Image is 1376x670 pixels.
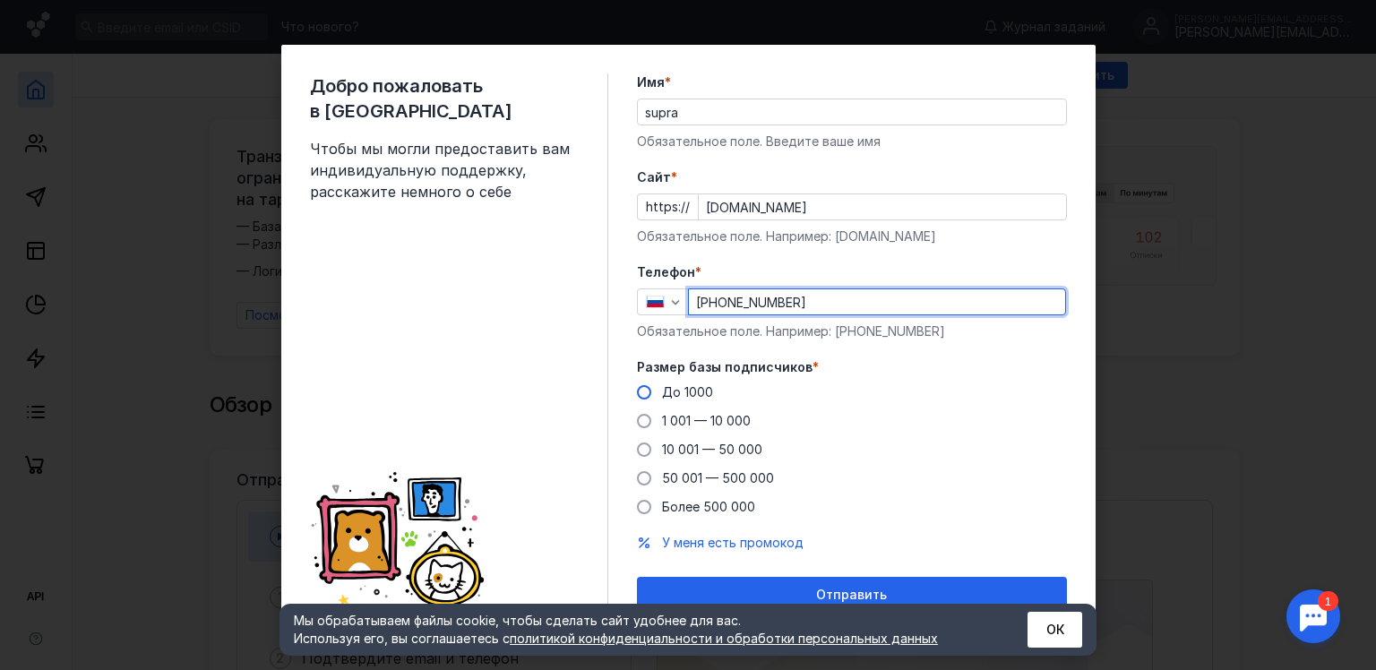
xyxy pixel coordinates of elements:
[637,358,813,376] span: Размер базы подписчиков
[510,631,938,646] a: политикой конфиденциальности и обработки персональных данных
[637,228,1067,245] div: Обязательное поле. Например: [DOMAIN_NAME]
[662,442,762,457] span: 10 001 — 50 000
[816,588,887,603] span: Отправить
[662,499,755,514] span: Более 500 000
[662,384,713,399] span: До 1000
[40,11,61,30] div: 1
[662,470,774,485] span: 50 001 — 500 000
[637,73,665,91] span: Имя
[637,168,671,186] span: Cайт
[637,577,1067,613] button: Отправить
[637,263,695,281] span: Телефон
[662,535,804,550] span: У меня есть промокод
[637,322,1067,340] div: Обязательное поле. Например: [PHONE_NUMBER]
[662,534,804,552] button: У меня есть промокод
[1028,612,1082,648] button: ОК
[310,138,579,202] span: Чтобы мы могли предоставить вам индивидуальную поддержку, расскажите немного о себе
[637,133,1067,150] div: Обязательное поле. Введите ваше имя
[662,413,751,428] span: 1 001 — 10 000
[294,612,984,648] div: Мы обрабатываем файлы cookie, чтобы сделать сайт удобнее для вас. Используя его, вы соглашаетесь c
[310,73,579,124] span: Добро пожаловать в [GEOGRAPHIC_DATA]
